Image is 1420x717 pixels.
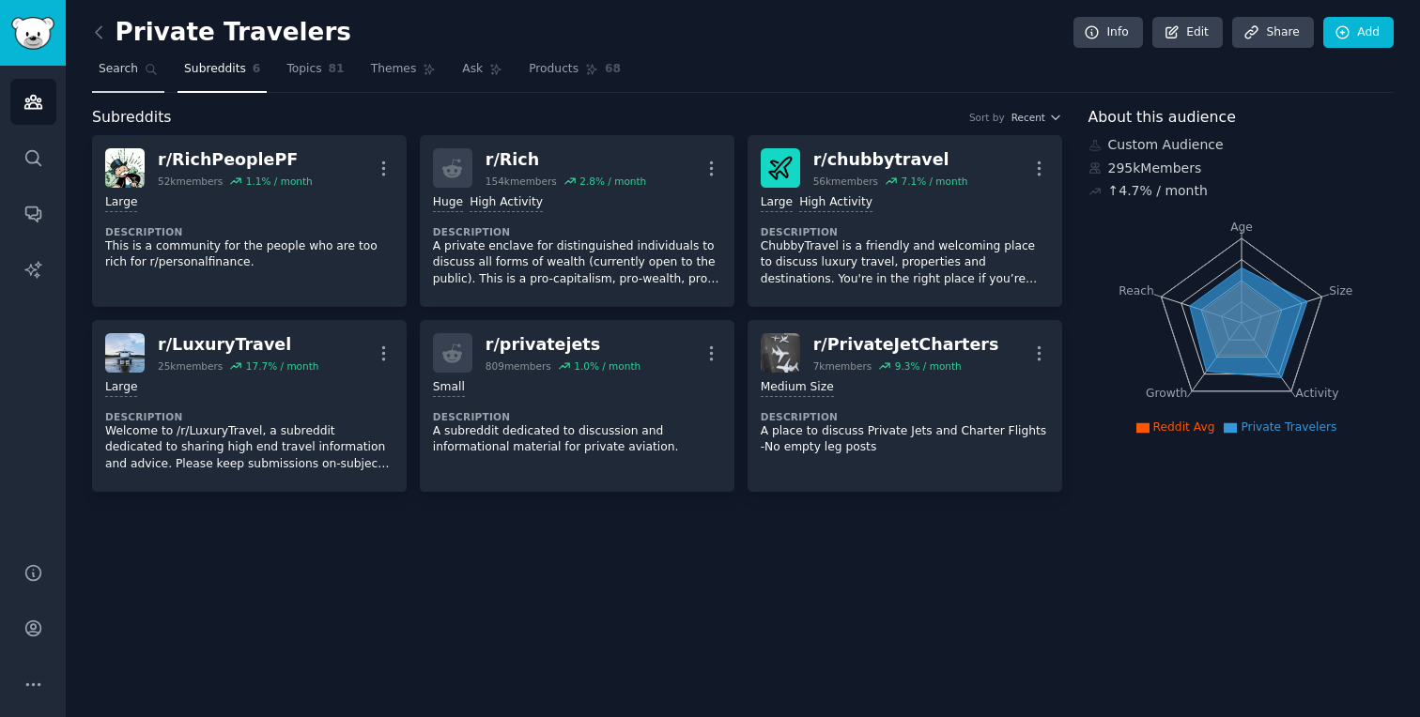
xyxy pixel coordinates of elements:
span: Private Travelers [1241,420,1336,434]
div: High Activity [470,194,543,212]
a: chubbytravelr/chubbytravel56kmembers7.1% / monthLargeHigh ActivityDescriptionChubbyTravel is a fr... [748,135,1062,307]
span: Ask [462,61,483,78]
div: 25k members [158,359,223,373]
h2: Private Travelers [92,18,351,48]
a: Themes [364,54,443,93]
div: 2.8 % / month [579,175,646,188]
tspan: Growth [1146,387,1187,400]
a: Topics81 [280,54,350,93]
span: 68 [605,61,621,78]
p: ChubbyTravel is a friendly and welcoming place to discuss luxury travel, properties and destinati... [761,238,1049,288]
div: Small [433,379,465,397]
div: Large [105,379,137,397]
div: 52k members [158,175,223,188]
div: 1.1 % / month [246,175,313,188]
p: Welcome to /r/LuxuryTravel, a subreddit dedicated to sharing high end travel information and advi... [105,423,394,473]
div: High Activity [799,194,872,212]
div: 154k members [486,175,557,188]
dt: Description [761,225,1049,238]
div: 9.3 % / month [895,359,962,373]
span: Subreddits [184,61,246,78]
img: RichPeoplePF [105,148,145,188]
span: Reddit Avg [1153,420,1215,434]
a: RichPeoplePFr/RichPeoplePF52kmembers1.1% / monthLargeDescriptionThis is a community for the peopl... [92,135,407,307]
dt: Description [761,410,1049,423]
a: Edit [1152,17,1223,49]
div: Custom Audience [1088,135,1395,155]
span: Themes [371,61,417,78]
dt: Description [433,410,721,423]
a: Info [1073,17,1143,49]
span: Recent [1011,111,1045,124]
div: Sort by [969,111,1005,124]
img: PrivateJetCharters [761,333,800,373]
span: Subreddits [92,106,172,130]
a: LuxuryTravelr/LuxuryTravel25kmembers17.7% / monthLargeDescriptionWelcome to /r/LuxuryTravel, a su... [92,320,407,492]
div: 295k Members [1088,159,1395,178]
div: Large [761,194,793,212]
a: r/privatejets809members1.0% / monthSmallDescriptionA subreddit dedicated to discussion and inform... [420,320,734,492]
img: LuxuryTravel [105,333,145,373]
dt: Description [105,410,394,423]
div: r/ RichPeoplePF [158,148,313,172]
a: Share [1232,17,1313,49]
div: 1.0 % / month [574,359,641,373]
a: Search [92,54,164,93]
div: 17.7 % / month [246,359,319,373]
a: PrivateJetChartersr/PrivateJetCharters7kmembers9.3% / monthMedium SizeDescriptionA place to discu... [748,320,1062,492]
div: 809 members [486,359,551,373]
a: Products68 [522,54,627,93]
div: Large [105,194,137,212]
img: chubbytravel [761,148,800,188]
tspan: Reach [1119,283,1154,297]
span: Search [99,61,138,78]
div: r/ Rich [486,148,646,172]
a: r/Rich154kmembers2.8% / monthHugeHigh ActivityDescriptionA private enclave for distinguished indi... [420,135,734,307]
p: A private enclave for distinguished individuals to discuss all forms of wealth (currently open to... [433,238,721,288]
span: Topics [286,61,321,78]
button: Recent [1011,111,1062,124]
tspan: Age [1230,221,1253,234]
a: Add [1323,17,1394,49]
span: About this audience [1088,106,1236,130]
div: r/ privatejets [486,333,641,357]
p: A place to discuss Private Jets and Charter Flights -No empty leg posts [761,423,1049,456]
tspan: Activity [1295,387,1338,400]
a: Ask [455,54,509,93]
a: Subreddits6 [177,54,267,93]
p: This is a community for the people who are too rich for r/personalfinance. [105,238,394,271]
span: Products [529,61,579,78]
div: 7.1 % / month [901,175,967,188]
div: r/ PrivateJetCharters [813,333,999,357]
div: Huge [433,194,463,212]
img: GummySearch logo [11,17,54,50]
span: 81 [329,61,345,78]
div: ↑ 4.7 % / month [1108,181,1208,201]
dt: Description [433,225,721,238]
tspan: Size [1329,283,1352,297]
div: 7k members [813,359,872,373]
div: r/ LuxuryTravel [158,333,318,357]
div: 56k members [813,175,878,188]
dt: Description [105,225,394,238]
div: r/ chubbytravel [813,148,968,172]
div: Medium Size [761,379,834,397]
span: 6 [253,61,261,78]
p: A subreddit dedicated to discussion and informational material for private aviation. [433,423,721,456]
